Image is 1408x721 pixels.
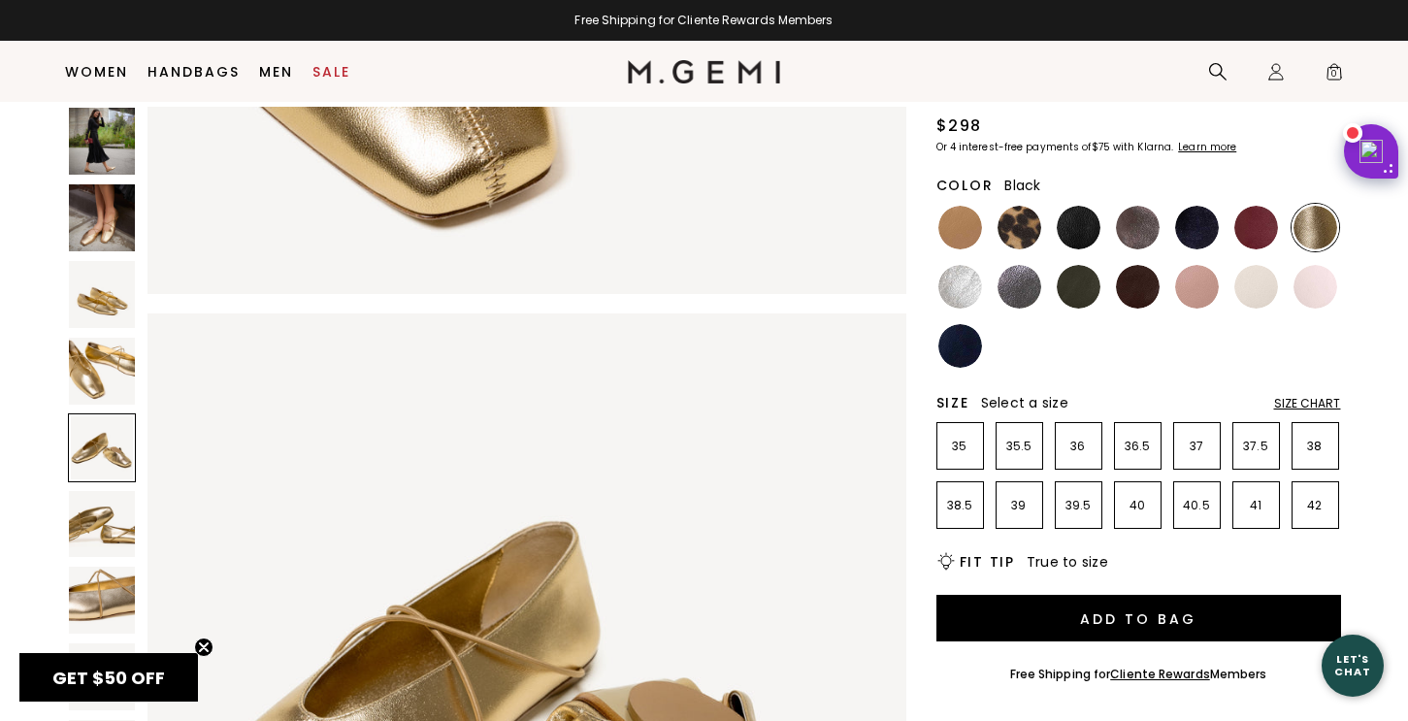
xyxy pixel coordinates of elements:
span: True to size [1027,552,1108,572]
img: Cocoa [1116,206,1160,249]
p: 37 [1174,439,1220,454]
img: Military [1057,265,1100,309]
klarna-placement-style-body: Or 4 interest-free payments of [936,140,1092,154]
a: Sale [312,64,350,80]
a: Handbags [147,64,240,80]
div: Size Chart [1274,396,1341,411]
h2: Color [936,178,994,193]
div: GET $50 OFFClose teaser [19,653,198,702]
img: Gunmetal [998,265,1041,309]
img: The Una [69,338,136,405]
p: 36.5 [1115,439,1161,454]
p: 35.5 [997,439,1042,454]
a: Cliente Rewards [1110,666,1210,682]
span: 0 [1325,66,1344,85]
img: Burgundy [1234,206,1278,249]
img: Black [1057,206,1100,249]
p: 37.5 [1233,439,1279,454]
img: Chocolate [1116,265,1160,309]
button: Add to Bag [936,595,1341,641]
div: $298 [936,115,982,138]
p: 35 [937,439,983,454]
div: Let's Chat [1322,653,1384,677]
a: Learn more [1176,142,1236,153]
p: 39 [997,498,1042,513]
div: Free Shipping for Members [1010,667,1267,682]
span: GET $50 OFF [52,666,165,690]
p: 36 [1056,439,1101,454]
a: Women [65,64,128,80]
span: Black [1004,176,1040,195]
klarna-placement-style-cta: Learn more [1178,140,1236,154]
p: 38 [1293,439,1338,454]
img: The Una [69,108,136,175]
p: 42 [1293,498,1338,513]
img: The Una [69,184,136,251]
img: Light Tan [938,206,982,249]
img: The Una [69,643,136,710]
img: The Una [69,567,136,634]
img: Antique Rose [1175,265,1219,309]
p: 39.5 [1056,498,1101,513]
img: The Una [69,261,136,328]
img: Silver [938,265,982,309]
img: M.Gemi [628,60,780,83]
img: Navy [938,324,982,368]
img: Ecru [1234,265,1278,309]
span: 200 Review s [997,91,1070,103]
img: Leopard Print [998,206,1041,249]
img: Gold [1293,206,1337,249]
p: 41 [1233,498,1279,513]
p: 40 [1115,498,1161,513]
h2: Fit Tip [960,554,1015,570]
img: Midnight Blue [1175,206,1219,249]
button: Close teaser [194,638,213,657]
p: 38.5 [937,498,983,513]
img: Ballerina Pink [1293,265,1337,309]
klarna-placement-style-body: with Klarna [1113,140,1176,154]
span: Select a size [981,393,1068,412]
h2: Size [936,395,969,410]
p: 40.5 [1174,498,1220,513]
a: Men [259,64,293,80]
img: The Una [69,491,136,558]
klarna-placement-style-amount: $75 [1092,140,1110,154]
